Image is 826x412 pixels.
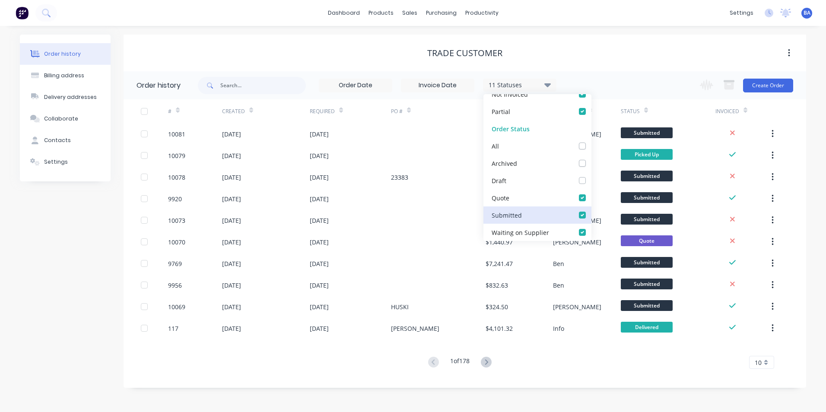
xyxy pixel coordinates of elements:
div: [PERSON_NAME] [553,238,601,247]
span: Quote [621,235,673,246]
div: purchasing [422,6,461,19]
div: Status [621,108,640,115]
span: Submitted [621,257,673,268]
div: Order history [44,50,81,58]
div: Contacts [44,136,71,144]
div: [DATE] [310,194,329,203]
div: [PERSON_NAME] [553,302,601,311]
div: $7,241.47 [486,259,513,268]
button: Contacts [20,130,111,151]
div: Trade Customer [427,48,502,58]
div: 10073 [168,216,185,225]
div: $1,440.97 [486,238,513,247]
div: products [364,6,398,19]
input: Order Date [319,79,392,92]
div: HUSKI [391,302,409,311]
button: Billing address [20,65,111,86]
div: [DATE] [310,259,329,268]
div: 117 [168,324,178,333]
div: PO # [391,99,486,123]
div: [DATE] [222,259,241,268]
div: Collaborate [44,115,78,123]
div: 9956 [168,281,182,290]
div: [PERSON_NAME] [391,324,439,333]
span: BA [804,9,810,17]
div: # [168,108,172,115]
div: [DATE] [310,238,329,247]
div: settings [725,6,758,19]
div: $324.50 [486,302,508,311]
div: productivity [461,6,503,19]
div: [DATE] [310,130,329,139]
div: [DATE] [310,281,329,290]
div: 1 of 178 [450,356,470,369]
div: $4,101.32 [486,324,513,333]
button: Create Order [743,79,793,92]
button: Delivery addresses [20,86,111,108]
span: Submitted [621,279,673,289]
div: [DATE] [310,216,329,225]
div: # [168,99,222,123]
div: [DATE] [222,324,241,333]
button: Order history [20,43,111,65]
div: [DATE] [310,324,329,333]
div: [DATE] [222,130,241,139]
div: [DATE] [310,173,329,182]
div: Waiting on Supplier [492,228,549,237]
div: Required [310,108,335,115]
div: Order Status [483,120,591,137]
div: Partial [492,107,510,116]
span: 10 [755,358,762,367]
div: Archived [492,158,517,168]
div: Ben [553,259,564,268]
input: Search... [220,77,306,94]
span: Submitted [621,127,673,138]
div: 11 Statuses [483,80,556,90]
input: Invoice Date [401,79,474,92]
div: Delivery addresses [44,93,97,101]
div: [DATE] [310,151,329,160]
div: All [492,141,499,150]
div: [DATE] [222,302,241,311]
img: Factory [16,6,29,19]
div: Quote [492,193,509,202]
div: Created [222,108,245,115]
div: 10078 [168,173,185,182]
div: Status [621,99,715,123]
div: Required [310,99,391,123]
div: [DATE] [310,302,329,311]
div: 10079 [168,151,185,160]
a: dashboard [324,6,364,19]
div: [DATE] [222,151,241,160]
div: Billing address [44,72,84,79]
span: Submitted [621,214,673,225]
div: 10069 [168,302,185,311]
span: Delivered [621,322,673,333]
div: Invoiced [715,108,739,115]
div: [DATE] [222,194,241,203]
span: Submitted [621,192,673,203]
div: PO # [391,108,403,115]
div: [DATE] [222,173,241,182]
div: 9920 [168,194,182,203]
div: Ben [553,281,564,290]
span: Submitted [621,300,673,311]
div: Draft [492,176,506,185]
div: [DATE] [222,281,241,290]
button: Collaborate [20,108,111,130]
div: Invoiced [715,99,769,123]
span: Submitted [621,171,673,181]
div: Created [222,99,310,123]
div: Settings [44,158,68,166]
button: Settings [20,151,111,173]
div: 23383 [391,173,408,182]
span: Picked Up [621,149,673,160]
div: sales [398,6,422,19]
div: Not Invoiced [492,89,528,98]
div: Submitted [492,210,522,219]
div: 10081 [168,130,185,139]
div: Info [553,324,564,333]
div: $832.63 [486,281,508,290]
div: Order history [137,80,181,91]
div: 10070 [168,238,185,247]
